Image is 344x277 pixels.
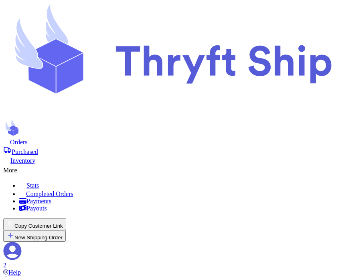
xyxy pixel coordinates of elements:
[8,269,21,276] span: Help
[19,189,341,198] a: Completed Orders
[3,262,341,269] div: 2
[26,198,51,204] span: Payments
[19,180,341,189] a: Stats
[3,138,341,146] a: Orders
[3,269,21,276] a: Help
[3,164,341,174] div: More
[26,190,73,197] span: Completed Orders
[3,146,341,156] a: Purchased
[26,205,47,212] span: Payouts
[19,198,341,205] a: Payments
[19,205,341,212] a: Payouts
[10,157,35,164] span: Inventory
[3,218,66,230] button: Copy Customer Link
[26,182,39,189] span: Stats
[3,230,66,242] button: New Shipping Order
[12,148,38,155] span: Purchased
[3,156,341,164] a: Inventory
[10,139,28,146] span: Orders
[3,242,341,269] a: 2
